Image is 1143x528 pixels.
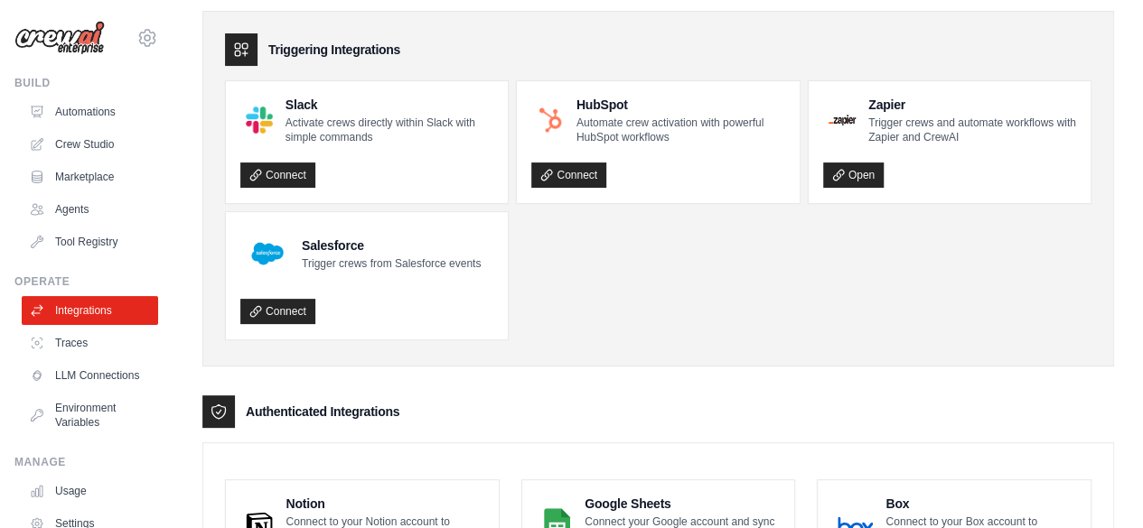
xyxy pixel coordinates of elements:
[302,256,481,271] p: Trigger crews from Salesforce events
[286,116,494,144] p: Activate crews directly within Slack with simple commands
[22,329,158,357] a: Traces
[14,455,158,469] div: Manage
[1053,441,1143,528] iframe: Chat Widget
[14,274,158,289] div: Operate
[576,96,785,114] h4: HubSpot
[268,41,400,59] h3: Triggering Integrations
[302,236,481,255] h4: Salesforce
[868,96,1076,114] h4: Zapier
[246,107,273,134] img: Slack Logo
[885,495,1076,513] h4: Box
[286,495,483,513] h4: Notion
[22,477,158,505] a: Usage
[829,115,856,125] img: Zapier Logo
[22,227,158,256] a: Tool Registry
[240,162,315,188] a: Connect
[286,96,494,114] h4: Slack
[531,162,606,188] a: Connect
[823,162,884,188] a: Open
[22,162,158,191] a: Marketplace
[576,116,785,144] p: Automate crew activation with powerful HubSpot workflows
[246,232,289,275] img: Salesforce Logo
[14,76,158,90] div: Build
[22,361,158,390] a: LLM Connections
[240,299,315,324] a: Connect
[22,97,158,126] a: Automations
[22,296,158,325] a: Integrations
[22,195,158,224] a: Agents
[537,107,563,133] img: HubSpot Logo
[14,21,105,55] img: Logo
[22,130,158,159] a: Crew Studio
[22,394,158,437] a: Environment Variables
[585,495,780,513] h4: Google Sheets
[868,116,1076,144] p: Trigger crews and automate workflows with Zapier and CrewAI
[246,403,399,421] h3: Authenticated Integrations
